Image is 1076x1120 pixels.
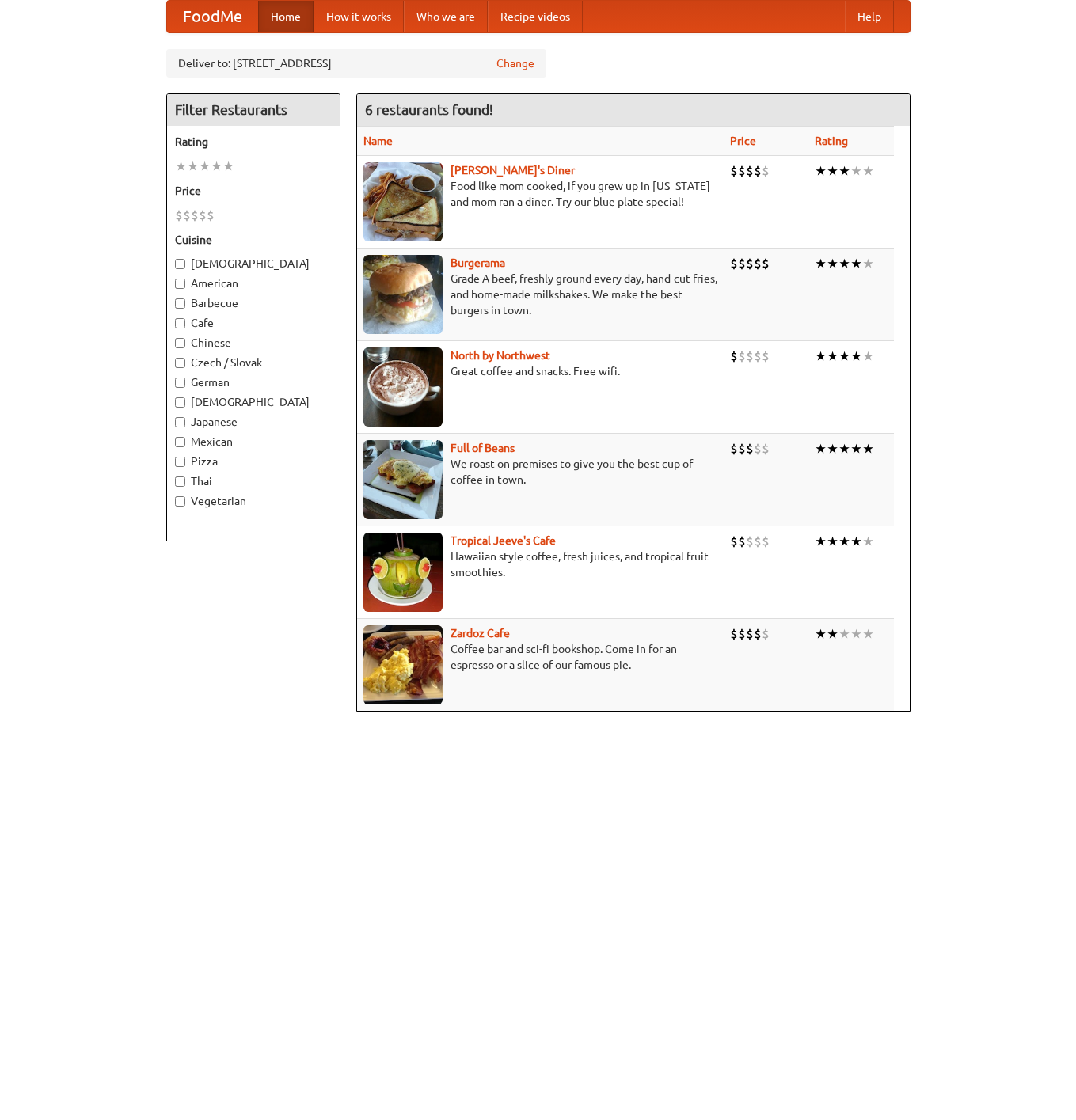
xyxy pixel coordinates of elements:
[862,347,874,365] li: ★
[451,627,510,640] a: Zardoz Cafe
[175,207,183,224] li: $
[175,476,185,487] input: Thai
[451,349,550,362] a: North by Northwest
[167,1,258,32] a: FoodMe
[175,378,185,388] input: German
[451,442,515,454] b: Full of Beans
[838,347,850,365] li: ★
[363,135,393,147] a: Name
[746,255,754,272] li: $
[754,162,762,180] li: $
[175,374,332,390] label: German
[738,347,746,365] li: $
[838,440,850,457] li: ★
[762,533,770,550] li: $
[738,625,746,643] li: $
[451,534,556,547] a: Tropical Jeeve's Cafe
[175,414,332,430] label: Japanese
[363,641,717,673] p: Coffee bar and sci-fi bookshop. Come in for an espresso or a slice of our famous pie.
[175,454,332,469] label: Pizza
[175,318,185,328] input: Cafe
[827,255,838,272] li: ★
[850,162,862,180] li: ★
[746,440,754,457] li: $
[175,295,332,311] label: Barbecue
[754,533,762,550] li: $
[827,162,838,180] li: ★
[175,158,187,175] li: ★
[746,347,754,365] li: $
[815,255,827,272] li: ★
[838,625,850,643] li: ★
[838,255,850,272] li: ★
[258,1,314,32] a: Home
[730,135,756,147] a: Price
[730,162,738,180] li: $
[827,625,838,643] li: ★
[363,549,717,580] p: Hawaiian style coffee, fresh juices, and tropical fruit smoothies.
[754,347,762,365] li: $
[815,347,827,365] li: ★
[363,162,443,241] img: sallys.jpg
[175,496,185,507] input: Vegetarian
[187,158,199,175] li: ★
[175,394,332,410] label: [DEMOGRAPHIC_DATA]
[363,456,717,488] p: We roast on premises to give you the best cup of coffee in town.
[746,625,754,643] li: $
[738,162,746,180] li: $
[850,255,862,272] li: ★
[175,134,332,150] h5: Rating
[175,457,185,467] input: Pizza
[754,255,762,272] li: $
[754,625,762,643] li: $
[175,434,332,450] label: Mexican
[730,625,738,643] li: $
[862,533,874,550] li: ★
[827,440,838,457] li: ★
[175,315,332,331] label: Cafe
[730,533,738,550] li: $
[762,255,770,272] li: $
[746,533,754,550] li: $
[746,162,754,180] li: $
[738,440,746,457] li: $
[175,256,332,271] label: [DEMOGRAPHIC_DATA]
[815,533,827,550] li: ★
[314,1,404,32] a: How it works
[862,162,874,180] li: ★
[862,440,874,457] li: ★
[762,347,770,365] li: $
[451,256,505,269] a: Burgerama
[175,259,185,269] input: [DEMOGRAPHIC_DATA]
[738,533,746,550] li: $
[762,440,770,457] li: $
[815,162,827,180] li: ★
[827,347,838,365] li: ★
[738,255,746,272] li: $
[191,207,199,224] li: $
[363,178,717,210] p: Food like mom cooked, if you grew up in [US_STATE] and mom ran a diner. Try our blue plate special!
[175,493,332,509] label: Vegetarian
[175,275,332,291] label: American
[175,232,332,248] h5: Cuisine
[211,158,222,175] li: ★
[363,271,717,318] p: Grade A beef, freshly ground every day, hand-cut fries, and home-made milkshakes. We make the bes...
[850,625,862,643] li: ★
[207,207,215,224] li: $
[488,1,583,32] a: Recipe videos
[175,338,185,348] input: Chinese
[404,1,488,32] a: Who we are
[175,417,185,427] input: Japanese
[365,102,493,117] ng-pluralize: 6 restaurants found!
[451,164,575,177] b: [PERSON_NAME]'s Diner
[850,533,862,550] li: ★
[496,55,534,71] a: Change
[827,533,838,550] li: ★
[175,183,332,199] h5: Price
[175,355,332,370] label: Czech / Slovak
[199,158,211,175] li: ★
[730,255,738,272] li: $
[815,135,848,147] a: Rating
